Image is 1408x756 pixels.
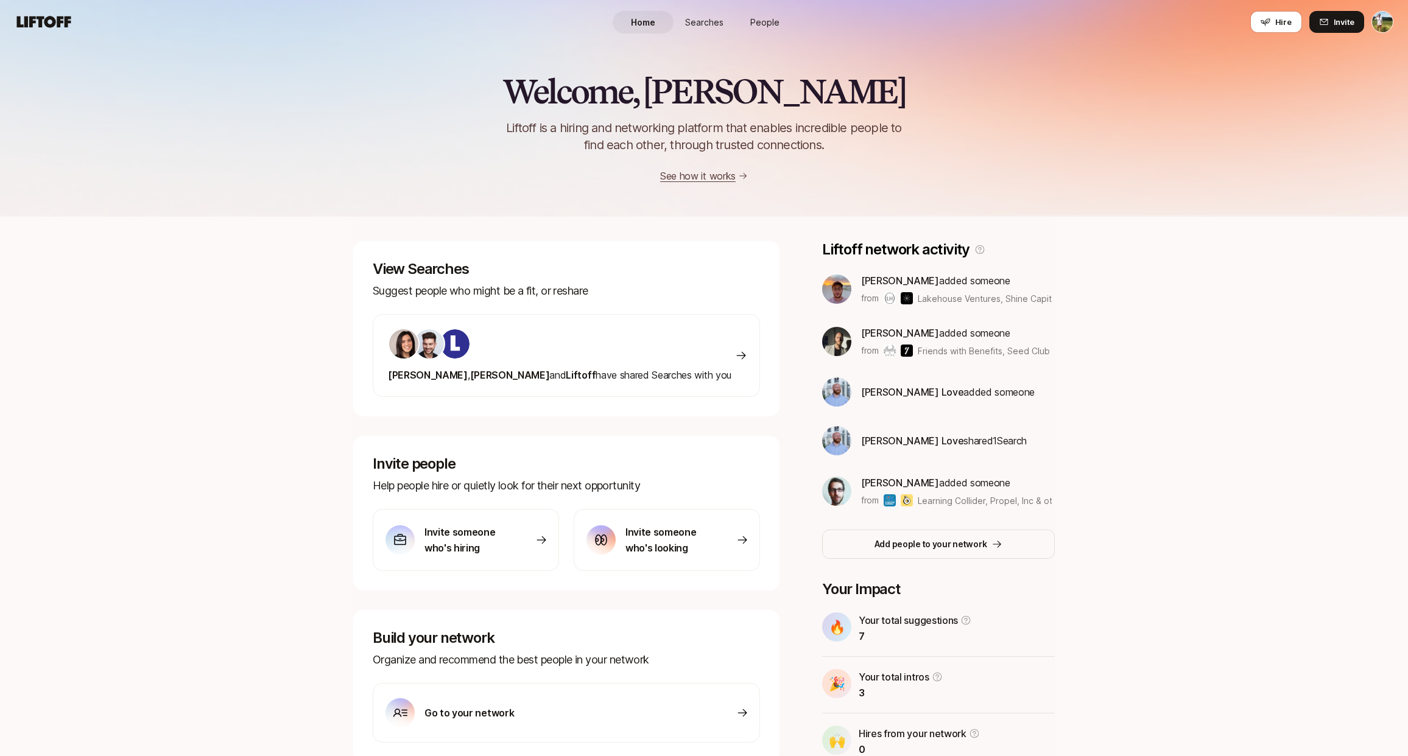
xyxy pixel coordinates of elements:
[884,494,896,506] img: Learning Collider
[822,581,1055,598] p: Your Impact
[861,275,939,287] span: [PERSON_NAME]
[373,629,760,646] p: Build your network
[861,327,939,339] span: [PERSON_NAME]
[861,384,1035,400] p: added someone
[415,329,444,359] img: 7bf30482_e1a5_47b4_9e0f_fc49ddd24bf6.jpg
[1371,11,1393,33] button: Tyler Kieft
[660,170,736,182] a: See how it works
[822,426,851,455] img: b72c8261_0d4d_4a50_aadc_a05c176bc497.jpg
[822,612,851,642] div: 🔥
[861,477,939,489] span: [PERSON_NAME]
[1334,16,1354,28] span: Invite
[373,455,760,472] p: Invite people
[734,11,795,33] a: People
[373,261,760,278] p: View Searches
[373,282,760,299] p: Suggest people who might be a fit, or reshare
[674,11,734,33] a: Searches
[901,292,913,304] img: Shine Capital
[861,343,879,358] p: from
[822,530,1055,559] button: Add people to your network
[468,369,470,381] span: ,
[884,345,896,357] img: Friends with Benefits
[901,345,913,357] img: Seed Club
[631,16,655,29] span: Home
[861,291,879,306] p: from
[859,669,929,685] p: Your total intros
[822,327,851,356] img: 318e5d3d_b654_46dc_b918_bcb3f7c51db9.jpg
[859,628,971,644] p: 7
[901,494,913,506] img: Propel, Inc
[373,651,760,668] p: Organize and recommend the best people in your network
[613,11,674,33] a: Home
[859,612,958,628] p: Your total suggestions
[549,369,566,381] span: and
[502,73,906,110] h2: Welcome, [PERSON_NAME]
[822,241,970,258] p: Liftoff network activity
[884,292,896,304] img: Lakehouse Ventures
[918,346,1086,356] span: Friends with Benefits, Seed Club & others
[861,475,1052,491] p: added someone
[861,433,1027,449] p: shared 1 Search
[388,369,731,381] span: have shared Searches with you
[918,495,1070,506] span: Learning Collider, Propel, Inc & others
[1275,16,1292,28] span: Hire
[424,524,510,556] p: Invite someone who's hiring
[918,293,1095,304] span: Lakehouse Ventures, Shine Capital & others
[470,369,550,381] span: [PERSON_NAME]
[822,669,851,698] div: 🎉
[861,493,879,508] p: from
[859,685,943,701] p: 3
[373,477,760,494] p: Help people hire or quietly look for their next opportunity
[822,477,851,506] img: 87b9490a_cb76_40a5_9ed5_08b7491e3b68.jpg
[750,16,780,29] span: People
[1309,11,1364,33] button: Invite
[861,325,1052,341] p: added someone
[424,705,514,721] p: Go to your network
[685,16,723,29] span: Searches
[822,377,851,407] img: b72c8261_0d4d_4a50_aadc_a05c176bc497.jpg
[861,386,963,398] span: [PERSON_NAME] Love
[859,726,966,741] p: Hires from your network
[486,119,922,153] p: Liftoff is a hiring and networking platform that enables incredible people to find each other, th...
[875,537,987,551] p: Add people to your network
[822,275,851,304] img: ACg8ocJgLS4_X9rs-p23w7LExaokyEoWgQo9BGx67dOfttGDosg=s160-c
[389,329,418,359] img: 71d7b91d_d7cb_43b4_a7ea_a9b2f2cc6e03.jpg
[388,369,468,381] span: [PERSON_NAME]
[625,524,711,556] p: Invite someone who's looking
[861,273,1052,289] p: added someone
[1250,11,1302,33] button: Hire
[861,435,963,447] span: [PERSON_NAME] Love
[1372,12,1393,32] img: Tyler Kieft
[566,369,596,381] span: Liftoff
[440,329,470,359] img: ACg8ocKIuO9-sklR2KvA8ZVJz4iZ_g9wtBiQREC3t8A94l4CTg=s160-c
[822,726,851,755] div: 🙌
